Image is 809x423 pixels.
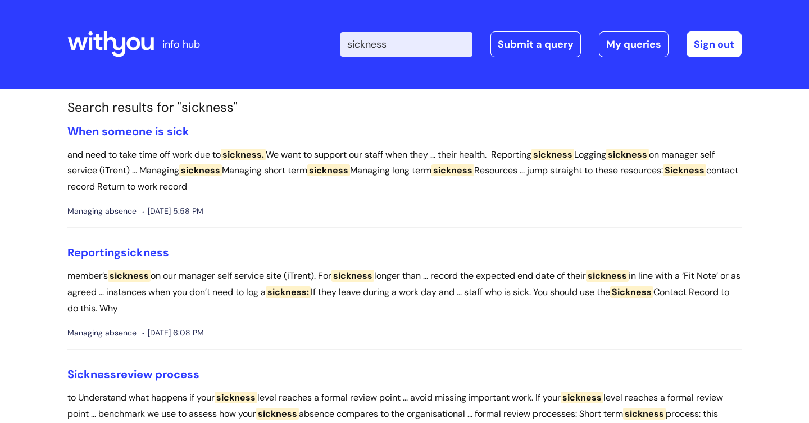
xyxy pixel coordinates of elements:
[610,286,653,298] span: Sickness
[687,31,742,57] a: Sign out
[108,270,151,282] span: sickness
[531,149,574,160] span: sickness
[266,286,311,298] span: sickness:
[121,245,169,260] span: sickness
[67,367,199,381] a: Sicknessreview process
[67,147,742,195] p: and need to take time off work due to We want to support our staff when they ... their health. Re...
[67,204,137,218] span: Managing absence
[599,31,669,57] a: My queries
[340,31,742,57] div: | -
[67,367,116,381] span: Sickness
[490,31,581,57] a: Submit a query
[431,164,474,176] span: sickness
[142,326,204,340] span: [DATE] 6:08 PM
[623,408,666,420] span: sickness
[67,100,742,116] h1: Search results for "sickness"
[256,408,299,420] span: sickness
[67,245,169,260] a: Reportingsickness
[67,268,742,316] p: member’s on our manager self service site (iTrent). For longer than ... record the expected end d...
[179,164,222,176] span: sickness
[162,35,200,53] p: info hub
[67,326,137,340] span: Managing absence
[606,149,649,160] span: sickness
[67,124,189,139] a: When someone is sick
[561,392,603,403] span: sickness
[215,392,257,403] span: sickness
[221,149,266,160] span: sickness.
[340,32,472,57] input: Search
[331,270,374,282] span: sickness
[663,164,706,176] span: Sickness
[307,164,350,176] span: sickness
[586,270,629,282] span: sickness
[142,204,203,218] span: [DATE] 5:58 PM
